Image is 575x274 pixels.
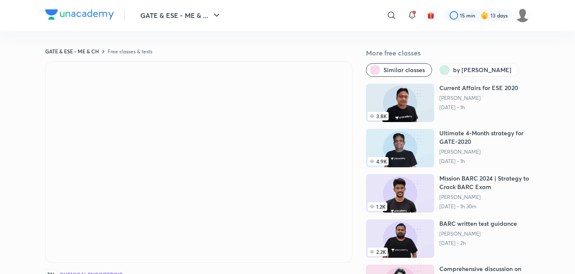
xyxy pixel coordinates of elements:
[383,66,425,74] span: Similar classes
[439,194,530,201] a: [PERSON_NAME]
[436,63,519,77] button: by Ankur Bansal
[439,84,518,92] h6: Current Affairs for ESE 2020
[439,203,530,210] p: [DATE] • 1h 30m
[368,112,389,120] span: 3.8K
[515,8,530,23] img: Mujtaba Ahsan
[439,219,517,228] h6: BARC written test guidance
[453,66,511,74] span: by Ankur Bansal
[427,12,435,19] img: avatar
[45,48,99,55] a: GATE & ESE - ME & CH
[439,149,530,155] a: [PERSON_NAME]
[368,202,387,211] span: 1.2K
[480,11,489,20] img: streak
[366,48,530,58] h5: More free classes
[439,104,518,111] p: [DATE] • 1h
[439,158,530,165] p: [DATE] • 1h
[439,230,517,237] a: [PERSON_NAME]
[46,62,352,262] iframe: Class
[107,48,152,55] a: Free classes & tests
[135,7,227,24] button: GATE & ESE - ME & ...
[439,95,518,102] a: [PERSON_NAME]
[45,9,114,20] img: Company Logo
[368,248,388,256] span: 2.2K
[424,9,438,22] button: avatar
[366,63,432,77] button: Similar classes
[439,174,530,191] h6: Mission BARC 2024 | Strategy to Crack BARC Exam
[439,240,517,247] p: [DATE] • 2h
[368,157,389,166] span: 4.9K
[439,129,530,146] h6: Ultimate 4-Month strategy for GATE-2020
[45,9,114,22] a: Company Logo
